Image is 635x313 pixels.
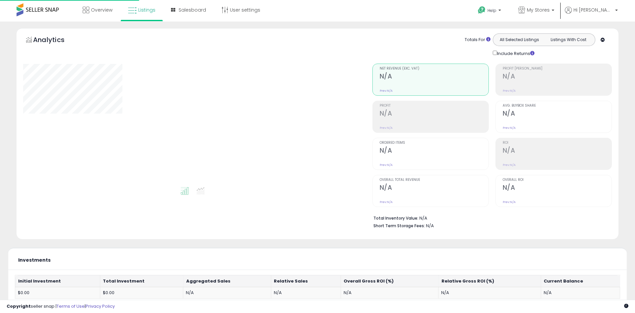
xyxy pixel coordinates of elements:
[503,126,516,130] small: Prev: N/A
[503,110,612,119] h2: N/A
[380,163,393,167] small: Prev: N/A
[271,287,341,299] td: N/A
[380,184,488,193] h2: N/A
[527,7,550,13] span: My Stores
[573,7,613,13] span: Hi [PERSON_NAME]
[380,67,488,71] span: Net Revenue (Exc. VAT)
[503,89,516,93] small: Prev: N/A
[439,287,541,299] td: N/A
[7,303,115,310] div: seller snap | |
[100,287,183,299] td: $0.00
[341,275,438,287] th: Overall Gross ROI (%)
[503,67,612,71] span: Profit [PERSON_NAME]
[7,303,31,309] strong: Copyright
[100,275,183,287] th: Total Investment
[380,141,488,145] span: Ordered Items
[380,200,393,204] small: Prev: N/A
[426,223,434,229] span: N/A
[373,214,607,222] li: N/A
[380,178,488,182] span: Overall Total Revenue
[373,215,418,221] b: Total Inventory Value:
[503,184,612,193] h2: N/A
[503,73,612,81] h2: N/A
[503,141,612,145] span: ROI
[183,287,271,299] td: N/A
[380,104,488,108] span: Profit
[541,287,620,299] td: N/A
[488,49,542,57] div: Include Returns
[380,73,488,81] h2: N/A
[380,147,488,156] h2: N/A
[503,163,516,167] small: Prev: N/A
[503,147,612,156] h2: N/A
[503,104,612,108] span: Avg. Buybox Share
[91,7,112,13] span: Overview
[18,258,51,263] h5: Investments
[86,303,115,309] a: Privacy Policy
[341,287,438,299] td: N/A
[495,35,544,44] button: All Selected Listings
[15,287,100,299] td: $0.00
[503,178,612,182] span: Overall ROI
[465,37,490,43] div: Totals For
[33,35,77,46] h5: Analytics
[183,275,271,287] th: Aggregated Sales
[503,200,516,204] small: Prev: N/A
[478,6,486,14] i: Get Help
[541,275,620,287] th: Current Balance
[439,275,541,287] th: Relative Gross ROI (%)
[380,89,393,93] small: Prev: N/A
[138,7,155,13] span: Listings
[57,303,85,309] a: Terms of Use
[380,110,488,119] h2: N/A
[373,223,425,229] b: Short Term Storage Fees:
[271,275,341,287] th: Relative Sales
[15,275,100,287] th: Initial Investment
[380,126,393,130] small: Prev: N/A
[565,7,618,22] a: Hi [PERSON_NAME]
[544,35,593,44] button: Listings With Cost
[473,1,508,22] a: Help
[487,8,496,13] span: Help
[179,7,206,13] span: Salesboard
